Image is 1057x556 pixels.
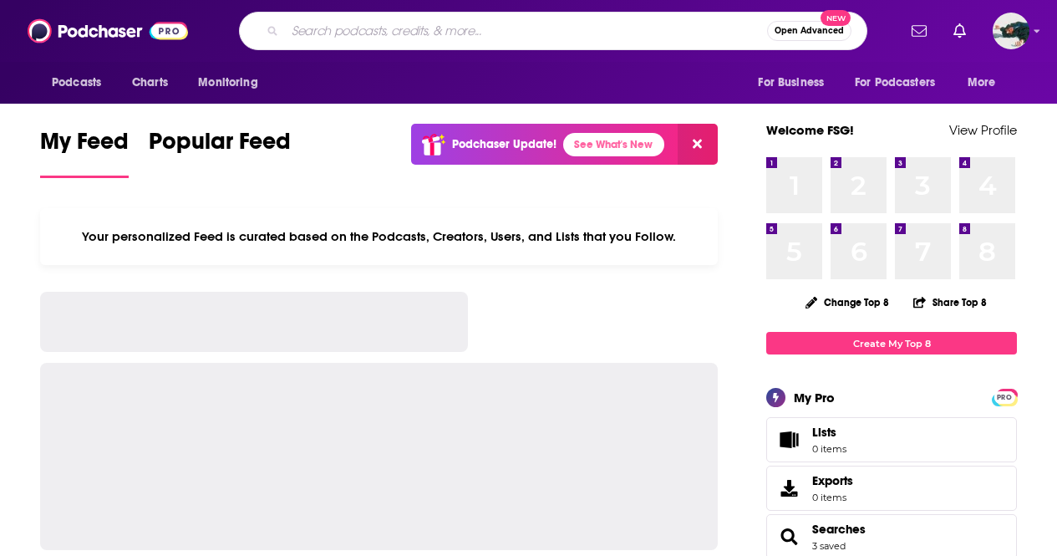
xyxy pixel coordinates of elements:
[812,425,846,440] span: Lists
[812,473,853,488] span: Exports
[767,21,851,41] button: Open AdvancedNew
[772,477,805,500] span: Exports
[994,391,1014,404] span: PRO
[746,67,845,99] button: open menu
[812,522,866,537] a: Searches
[912,286,988,319] button: Share Top 8
[993,13,1029,49] button: Show profile menu
[28,15,188,47] img: Podchaser - Follow, Share and Rate Podcasts
[993,13,1029,49] span: Logged in as fsg.publicity
[40,127,129,178] a: My Feed
[186,67,279,99] button: open menu
[121,67,178,99] a: Charts
[132,71,168,94] span: Charts
[239,12,867,50] div: Search podcasts, credits, & more...
[794,390,835,406] div: My Pro
[968,71,996,94] span: More
[905,17,933,45] a: Show notifications dropdown
[766,332,1017,355] a: Create My Top 8
[993,13,1029,49] img: User Profile
[994,390,1014,403] a: PRO
[772,525,805,548] a: Searches
[766,122,854,138] a: Welcome FSG!
[821,10,851,26] span: New
[956,67,1017,99] button: open menu
[52,71,101,94] span: Podcasts
[812,540,846,552] a: 3 saved
[149,127,291,166] span: Popular Feed
[812,425,836,440] span: Lists
[772,428,805,451] span: Lists
[766,466,1017,511] a: Exports
[949,122,1017,138] a: View Profile
[452,137,556,151] p: Podchaser Update!
[855,71,935,94] span: For Podcasters
[844,67,959,99] button: open menu
[766,417,1017,462] a: Lists
[40,208,718,265] div: Your personalized Feed is curated based on the Podcasts, Creators, Users, and Lists that you Follow.
[149,127,291,178] a: Popular Feed
[40,127,129,166] span: My Feed
[40,67,123,99] button: open menu
[563,133,664,156] a: See What's New
[198,71,257,94] span: Monitoring
[812,443,846,455] span: 0 items
[947,17,973,45] a: Show notifications dropdown
[812,492,853,503] span: 0 items
[758,71,824,94] span: For Business
[795,292,899,313] button: Change Top 8
[285,18,767,44] input: Search podcasts, credits, & more...
[775,27,844,35] span: Open Advanced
